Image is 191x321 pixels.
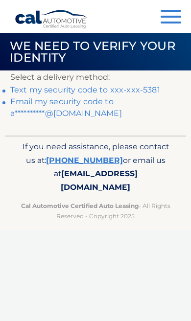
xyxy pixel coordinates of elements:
[46,156,123,165] a: [PHONE_NUMBER]
[10,70,181,84] p: Select a delivery method:
[161,10,181,26] button: Menu
[10,97,122,118] a: Email my security code to a**********@[DOMAIN_NAME]
[10,85,160,94] a: Text my security code to xxx-xxx-5381
[20,201,172,221] p: - All Rights Reserved - Copyright 2025
[20,140,172,195] p: If you need assistance, please contact us at: or email us at
[21,202,139,209] strong: Cal Automotive Certified Auto Leasing
[10,39,175,65] span: We need to verify your identity
[61,169,138,192] span: [EMAIL_ADDRESS][DOMAIN_NAME]
[15,10,88,34] a: Cal Automotive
